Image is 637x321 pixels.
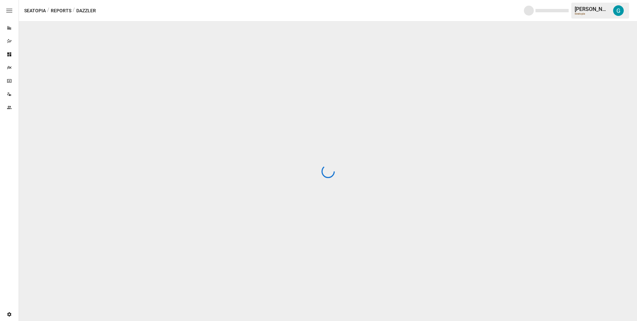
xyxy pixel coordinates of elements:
button: Gavin Acres [609,1,628,20]
div: / [47,7,49,15]
div: [PERSON_NAME] [575,6,609,12]
div: Seatopia [575,12,609,15]
button: Seatopia [24,7,46,15]
button: Reports [51,7,71,15]
img: Gavin Acres [613,5,624,16]
div: / [73,7,75,15]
